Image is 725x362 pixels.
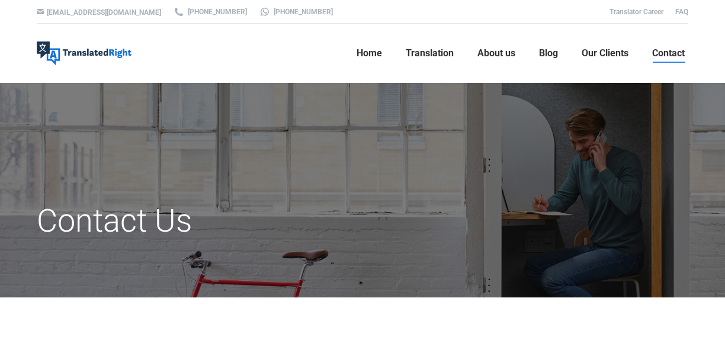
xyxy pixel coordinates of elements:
[406,47,454,59] span: Translation
[609,8,663,16] a: Translator Career
[477,47,515,59] span: About us
[173,7,247,17] a: [PHONE_NUMBER]
[649,34,688,72] a: Contact
[535,34,562,72] a: Blog
[37,201,465,241] h1: Contact Us
[582,47,628,59] span: Our Clients
[357,47,382,59] span: Home
[259,7,333,17] a: [PHONE_NUMBER]
[47,8,161,17] a: [EMAIL_ADDRESS][DOMAIN_NAME]
[675,8,688,16] a: FAQ
[37,41,131,65] img: Translated Right
[353,34,386,72] a: Home
[539,47,558,59] span: Blog
[652,47,685,59] span: Contact
[578,34,632,72] a: Our Clients
[402,34,457,72] a: Translation
[474,34,519,72] a: About us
